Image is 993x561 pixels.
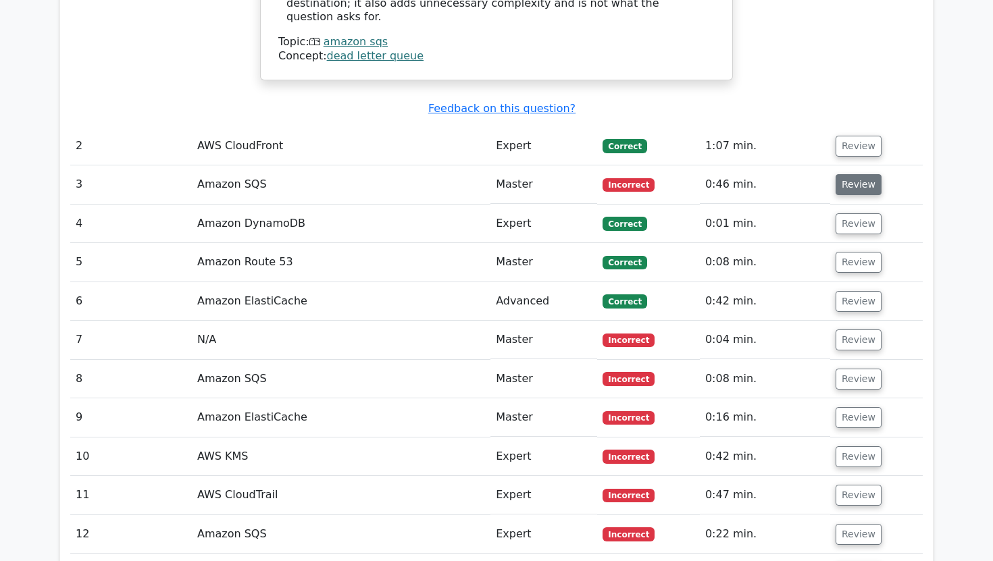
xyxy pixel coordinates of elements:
[603,450,655,463] span: Incorrect
[603,217,646,230] span: Correct
[836,524,882,545] button: Review
[700,282,830,321] td: 0:42 min.
[192,282,490,321] td: Amazon ElastiCache
[490,476,597,514] td: Expert
[70,398,192,437] td: 9
[278,35,715,49] div: Topic:
[603,527,655,541] span: Incorrect
[192,360,490,398] td: Amazon SQS
[490,360,597,398] td: Master
[490,398,597,437] td: Master
[70,515,192,554] td: 12
[192,205,490,243] td: Amazon DynamoDB
[192,165,490,204] td: Amazon SQS
[836,174,882,195] button: Review
[700,165,830,204] td: 0:46 min.
[490,282,597,321] td: Advanced
[700,243,830,282] td: 0:08 min.
[603,139,646,153] span: Correct
[700,127,830,165] td: 1:07 min.
[70,205,192,243] td: 4
[700,360,830,398] td: 0:08 min.
[192,437,490,476] td: AWS KMS
[192,476,490,514] td: AWS CloudTrail
[700,321,830,359] td: 0:04 min.
[836,252,882,273] button: Review
[603,294,646,308] span: Correct
[836,407,882,428] button: Review
[70,437,192,476] td: 10
[490,127,597,165] td: Expert
[192,398,490,437] td: Amazon ElastiCache
[836,369,882,390] button: Review
[490,243,597,282] td: Master
[490,321,597,359] td: Master
[490,515,597,554] td: Expert
[490,437,597,476] td: Expert
[603,489,655,502] span: Incorrect
[70,243,192,282] td: 5
[700,437,830,476] td: 0:42 min.
[836,329,882,350] button: Review
[70,127,192,165] td: 2
[603,256,646,269] span: Correct
[836,291,882,312] button: Review
[428,102,576,115] a: Feedback on this question?
[700,476,830,514] td: 0:47 min.
[700,205,830,243] td: 0:01 min.
[603,372,655,385] span: Incorrect
[192,321,490,359] td: N/A
[836,213,882,234] button: Review
[327,49,424,62] a: dead letter queue
[192,243,490,282] td: Amazon Route 53
[836,485,882,506] button: Review
[278,49,715,63] div: Concept:
[603,411,655,425] span: Incorrect
[70,476,192,514] td: 11
[490,165,597,204] td: Master
[192,127,490,165] td: AWS CloudFront
[603,178,655,192] span: Incorrect
[700,515,830,554] td: 0:22 min.
[836,136,882,157] button: Review
[324,35,388,48] a: amazon sqs
[70,282,192,321] td: 6
[836,446,882,467] button: Review
[700,398,830,437] td: 0:16 min.
[70,360,192,398] td: 8
[70,165,192,204] td: 3
[490,205,597,243] td: Expert
[603,333,655,347] span: Incorrect
[192,515,490,554] td: Amazon SQS
[70,321,192,359] td: 7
